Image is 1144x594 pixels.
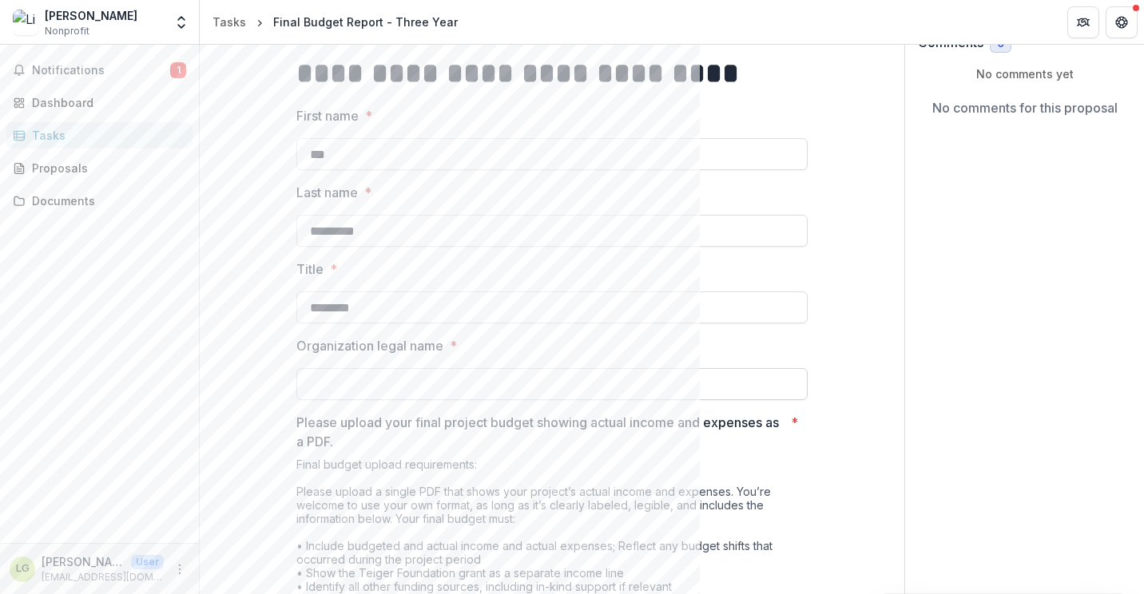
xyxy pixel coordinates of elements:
nav: breadcrumb [206,10,464,34]
p: [EMAIL_ADDRESS][DOMAIN_NAME] [42,570,164,584]
div: Final Budget Report - Three Year [273,14,458,30]
div: Tasks [213,14,246,30]
div: Documents [32,192,180,209]
a: Tasks [6,122,193,148]
button: Notifications1 [6,57,193,83]
span: Notifications [32,64,170,77]
p: User [131,555,164,569]
div: Tasks [32,127,180,144]
p: First name [296,106,359,125]
button: Get Help [1106,6,1138,38]
div: Proposals [32,160,180,176]
a: Proposals [6,155,193,181]
div: Dashboard [32,94,180,111]
a: Documents [6,188,193,214]
span: 1 [170,62,186,78]
p: [PERSON_NAME] [42,553,125,570]
p: No comments for this proposal [932,98,1118,117]
img: Lia Gangitano [13,10,38,35]
button: Open entity switcher [170,6,193,38]
p: No comments yet [918,65,1131,82]
div: [PERSON_NAME] [45,7,137,24]
a: Dashboard [6,89,193,116]
p: Please upload your final project budget showing actual income and expenses as a PDF. [296,413,785,451]
p: Title [296,259,324,279]
p: Organization legal name [296,336,443,355]
button: More [170,560,189,579]
div: Lia Gangitano [16,564,30,574]
button: Partners [1067,6,1099,38]
p: Last name [296,183,358,202]
span: Nonprofit [45,24,89,38]
a: Tasks [206,10,252,34]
